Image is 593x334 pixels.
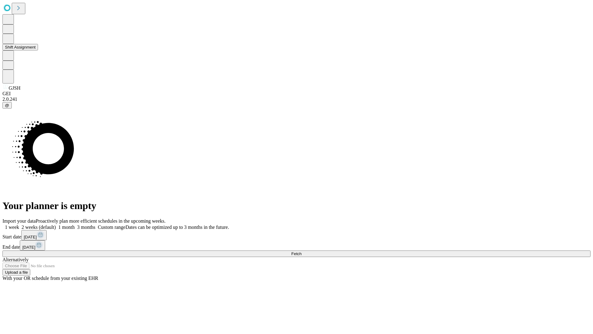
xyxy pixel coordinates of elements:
[22,245,35,250] span: [DATE]
[77,225,95,230] span: 3 months
[5,103,9,108] span: @
[22,225,56,230] span: 2 weeks (default)
[2,240,591,250] div: End date
[24,235,37,239] span: [DATE]
[125,225,229,230] span: Dates can be optimized up to 3 months in the future.
[2,91,591,96] div: GEI
[2,276,98,281] span: With your OR schedule from your existing EHR
[9,85,20,91] span: GJSH
[5,225,19,230] span: 1 week
[2,102,12,109] button: @
[2,230,591,240] div: Start date
[2,96,591,102] div: 2.0.241
[2,269,30,276] button: Upload a file
[291,251,301,256] span: Fetch
[20,240,45,250] button: [DATE]
[2,250,591,257] button: Fetch
[2,44,38,50] button: Shift Assignment
[2,218,36,224] span: Import your data
[2,257,28,262] span: Alternatively
[58,225,75,230] span: 1 month
[21,230,47,240] button: [DATE]
[2,200,591,212] h1: Your planner is empty
[98,225,125,230] span: Custom range
[36,218,166,224] span: Proactively plan more efficient schedules in the upcoming weeks.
